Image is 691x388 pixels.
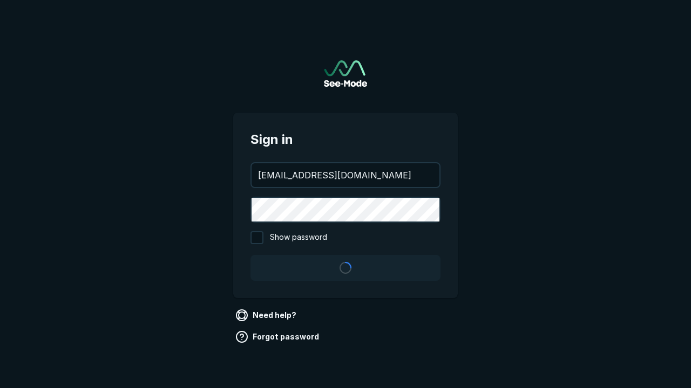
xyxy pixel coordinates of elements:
a: Need help? [233,307,301,324]
span: Show password [270,231,327,244]
span: Sign in [250,130,441,149]
a: Go to sign in [324,60,367,87]
img: See-Mode Logo [324,60,367,87]
a: Forgot password [233,328,323,345]
input: your@email.com [252,163,439,187]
